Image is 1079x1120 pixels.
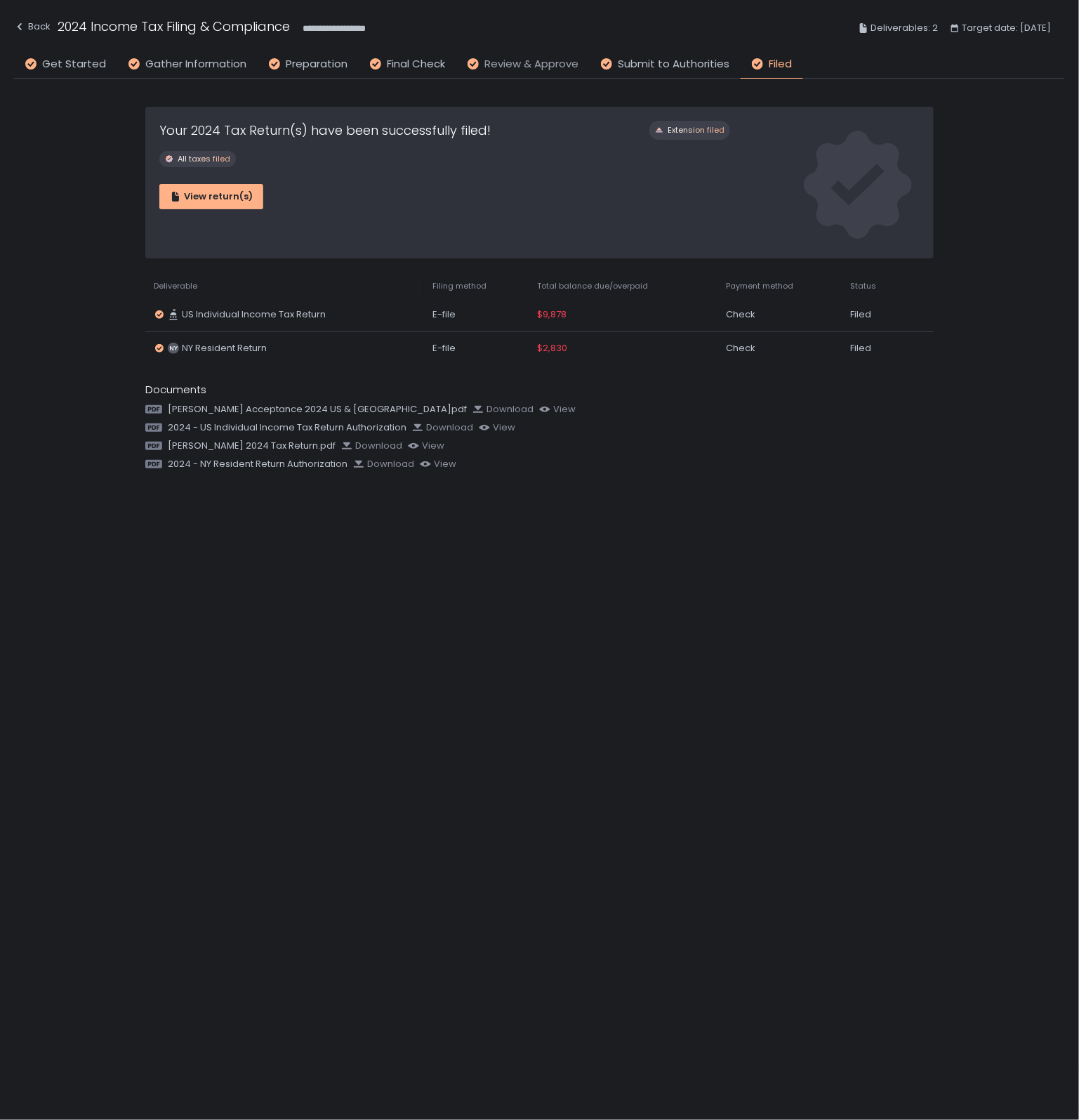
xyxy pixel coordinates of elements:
[170,190,253,203] div: View return(s)
[420,458,456,470] button: view
[618,56,729,72] span: Submit to Authorities
[353,458,414,470] button: Download
[668,125,724,136] span: Extension filed
[851,281,877,291] span: Status
[851,308,897,321] div: Filed
[42,56,106,72] span: Get Started
[182,342,267,355] span: NY Resident Return
[479,421,515,434] button: view
[168,421,406,434] span: 2024 - US Individual Income Tax Return Authorization
[14,17,51,40] button: Back
[538,308,567,321] span: $9,878
[178,154,230,164] span: All taxes filed
[286,56,347,72] span: Preparation
[871,20,938,37] span: Deliverables: 2
[341,440,402,452] button: Download
[538,281,649,291] span: Total balance due/overpaid
[432,281,486,291] span: Filing method
[154,281,197,291] span: Deliverable
[726,342,755,355] span: Check
[169,344,178,353] text: NY
[472,403,534,416] button: Download
[182,308,326,321] span: US Individual Income Tax Return
[962,20,1051,37] span: Target date: [DATE]
[539,403,576,416] button: view
[432,342,520,355] div: E-file
[412,421,473,434] button: Download
[538,342,568,355] span: $2,830
[432,308,520,321] div: E-file
[484,56,578,72] span: Review & Approve
[726,308,755,321] span: Check
[14,18,51,35] div: Back
[769,56,792,72] span: Filed
[159,121,491,140] h1: Your 2024 Tax Return(s) have been successfully filed!
[168,440,336,452] span: [PERSON_NAME] 2024 Tax Return.pdf
[145,56,246,72] span: Gather Information
[851,342,897,355] div: Filed
[726,281,793,291] span: Payment method
[168,403,467,416] span: [PERSON_NAME] Acceptance 2024 US & [GEOGRAPHIC_DATA]pdf
[387,56,445,72] span: Final Check
[145,382,934,398] div: Documents
[58,17,290,36] h1: 2024 Income Tax Filing & Compliance
[408,440,444,452] button: view
[159,184,263,209] button: View return(s)
[168,458,347,470] span: 2024 - NY Resident Return Authorization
